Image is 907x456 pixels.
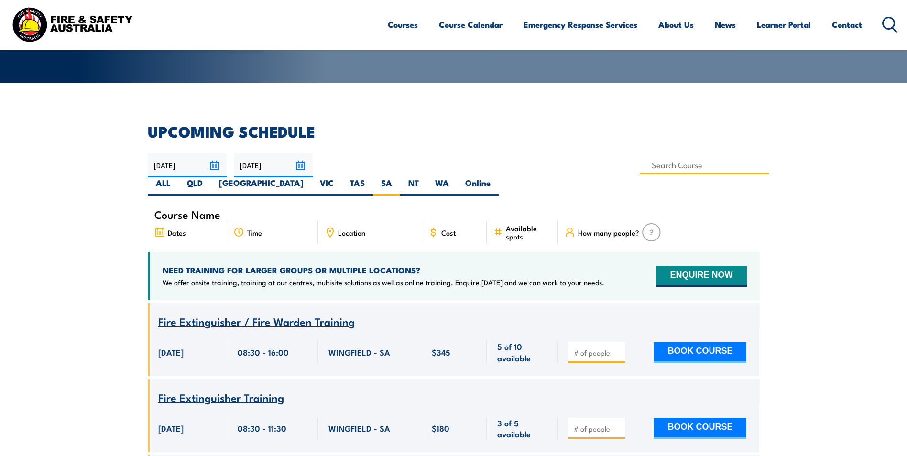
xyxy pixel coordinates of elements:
[656,266,746,287] button: ENQUIRE NOW
[715,12,736,37] a: News
[328,347,390,358] span: WINGFIELD - SA
[757,12,811,37] a: Learner Portal
[654,342,746,363] button: BOOK COURSE
[158,347,184,358] span: [DATE]
[328,423,390,434] span: WINGFIELD - SA
[238,347,289,358] span: 08:30 - 16:00
[578,228,639,237] span: How many people?
[432,423,449,434] span: $180
[457,177,499,196] label: Online
[832,12,862,37] a: Contact
[574,424,622,434] input: # of people
[373,177,400,196] label: SA
[441,228,456,237] span: Cost
[654,418,746,439] button: BOOK COURSE
[247,228,262,237] span: Time
[497,417,547,440] span: 3 of 5 available
[574,348,622,358] input: # of people
[640,156,769,174] input: Search Course
[342,177,373,196] label: TAS
[338,228,365,237] span: Location
[312,177,342,196] label: VIC
[234,153,313,177] input: To date
[154,210,220,218] span: Course Name
[388,12,418,37] a: Courses
[497,341,547,363] span: 5 of 10 available
[179,177,211,196] label: QLD
[524,12,637,37] a: Emergency Response Services
[148,124,760,138] h2: UPCOMING SCHEDULE
[163,265,604,275] h4: NEED TRAINING FOR LARGER GROUPS OR MULTIPLE LOCATIONS?
[148,153,227,177] input: From date
[158,423,184,434] span: [DATE]
[158,316,355,328] a: Fire Extinguisher / Fire Warden Training
[238,423,286,434] span: 08:30 - 11:30
[158,389,284,405] span: Fire Extinguisher Training
[158,313,355,329] span: Fire Extinguisher / Fire Warden Training
[432,347,450,358] span: $345
[168,228,186,237] span: Dates
[211,177,312,196] label: [GEOGRAPHIC_DATA]
[506,224,551,240] span: Available spots
[158,392,284,404] a: Fire Extinguisher Training
[658,12,694,37] a: About Us
[148,177,179,196] label: ALL
[427,177,457,196] label: WA
[400,177,427,196] label: NT
[439,12,503,37] a: Course Calendar
[163,278,604,287] p: We offer onsite training, training at our centres, multisite solutions as well as online training...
